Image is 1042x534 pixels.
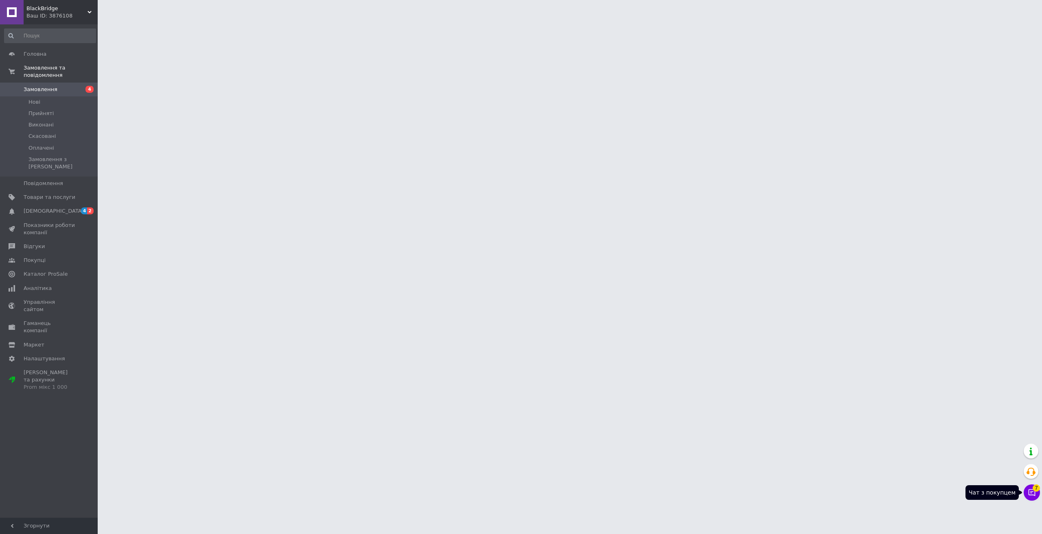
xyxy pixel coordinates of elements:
[28,156,95,170] span: Замовлення з [PERSON_NAME]
[24,257,46,264] span: Покупці
[4,28,96,43] input: Пошук
[24,341,44,349] span: Маркет
[24,207,84,215] span: [DEMOGRAPHIC_DATA]
[24,64,98,79] span: Замовлення та повідомлення
[24,355,65,362] span: Налаштування
[24,384,75,391] div: Prom мікс 1 000
[24,243,45,250] span: Відгуки
[24,270,68,278] span: Каталог ProSale
[28,133,56,140] span: Скасовані
[28,121,54,129] span: Виконані
[28,110,54,117] span: Прийняті
[1033,484,1040,492] span: 7
[81,207,88,214] span: 4
[28,144,54,152] span: Оплачені
[24,180,63,187] span: Повідомлення
[965,485,1019,500] div: Чат з покупцем
[87,207,94,214] span: 2
[24,299,75,313] span: Управління сайтом
[24,86,57,93] span: Замовлення
[26,5,88,12] span: BlackBridge
[24,369,75,391] span: [PERSON_NAME] та рахунки
[1024,484,1040,501] button: Чат з покупцем7
[28,98,40,106] span: Нові
[24,50,46,58] span: Головна
[24,194,75,201] span: Товари та послуги
[24,222,75,236] span: Показники роботи компанії
[26,12,98,20] div: Ваш ID: 3876108
[24,320,75,334] span: Гаманець компанії
[85,86,94,93] span: 4
[24,285,52,292] span: Аналітика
